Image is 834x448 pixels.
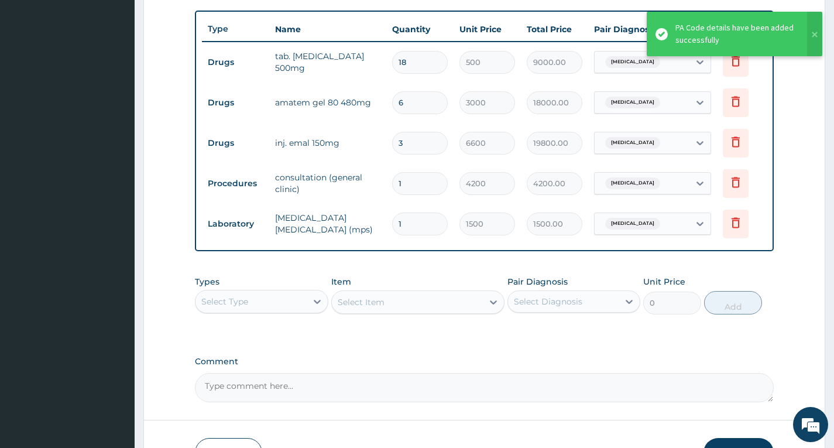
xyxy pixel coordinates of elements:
[386,18,454,41] th: Quantity
[195,277,219,287] label: Types
[269,166,386,201] td: consultation (general clinic)
[61,66,197,81] div: Chat with us now
[269,45,386,80] td: tab. [MEDICAL_DATA] 500mg
[6,320,223,361] textarea: Type your message and hit 'Enter'
[202,132,269,154] td: Drugs
[704,291,762,314] button: Add
[202,92,269,114] td: Drugs
[195,357,774,367] label: Comment
[675,22,796,46] div: PA Code details have been added successfully
[269,131,386,155] td: inj. emal 150mg
[202,52,269,73] td: Drugs
[192,6,220,34] div: Minimize live chat window
[269,206,386,241] td: [MEDICAL_DATA] [MEDICAL_DATA] (mps)
[201,296,248,307] div: Select Type
[202,18,269,40] th: Type
[605,177,660,189] span: [MEDICAL_DATA]
[605,56,660,68] span: [MEDICAL_DATA]
[514,296,582,307] div: Select Diagnosis
[521,18,588,41] th: Total Price
[605,97,660,108] span: [MEDICAL_DATA]
[454,18,521,41] th: Unit Price
[588,18,717,41] th: Pair Diagnosis
[507,276,568,288] label: Pair Diagnosis
[605,137,660,149] span: [MEDICAL_DATA]
[269,91,386,114] td: amatem gel 80 480mg
[68,148,162,266] span: We're online!
[605,218,660,230] span: [MEDICAL_DATA]
[202,213,269,235] td: Laboratory
[202,173,269,194] td: Procedures
[269,18,386,41] th: Name
[643,276,685,288] label: Unit Price
[331,276,351,288] label: Item
[22,59,47,88] img: d_794563401_company_1708531726252_794563401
